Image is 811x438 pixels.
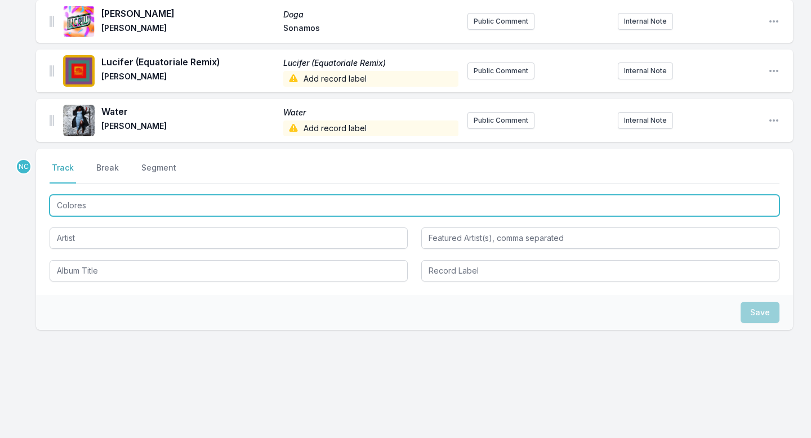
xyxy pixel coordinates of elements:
input: Featured Artist(s), comma separated [421,227,779,249]
img: Water [63,105,95,136]
span: Sonamos [283,23,458,36]
button: Open playlist item options [768,65,779,77]
button: Internal Note [618,13,673,30]
img: Drag Handle [50,115,54,126]
img: Drag Handle [50,16,54,27]
span: [PERSON_NAME] [101,71,277,87]
span: Water [101,105,277,118]
input: Album Title [50,260,408,281]
button: Save [741,302,779,323]
img: Doga [63,6,95,37]
button: Segment [139,162,179,184]
span: Add record label [283,120,458,136]
p: Novena Carmel [16,159,32,175]
button: Internal Note [618,112,673,129]
span: [PERSON_NAME] [101,120,277,136]
button: Internal Note [618,62,673,79]
button: Public Comment [467,13,534,30]
button: Open playlist item options [768,16,779,27]
button: Public Comment [467,112,534,129]
span: Lucifer (Equatoriale Remix) [283,57,458,69]
img: Drag Handle [50,65,54,77]
button: Track [50,162,76,184]
input: Artist [50,227,408,249]
span: Water [283,107,458,118]
input: Track Title [50,195,779,216]
button: Open playlist item options [768,115,779,126]
button: Public Comment [467,62,534,79]
img: Lucifer (Equatoriale Remix) [63,55,95,87]
span: Lucifer (Equatoriale Remix) [101,55,277,69]
input: Record Label [421,260,779,281]
span: Doga [283,9,458,20]
span: [PERSON_NAME] [101,23,277,36]
span: [PERSON_NAME] [101,7,277,20]
span: Add record label [283,71,458,87]
button: Break [94,162,121,184]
